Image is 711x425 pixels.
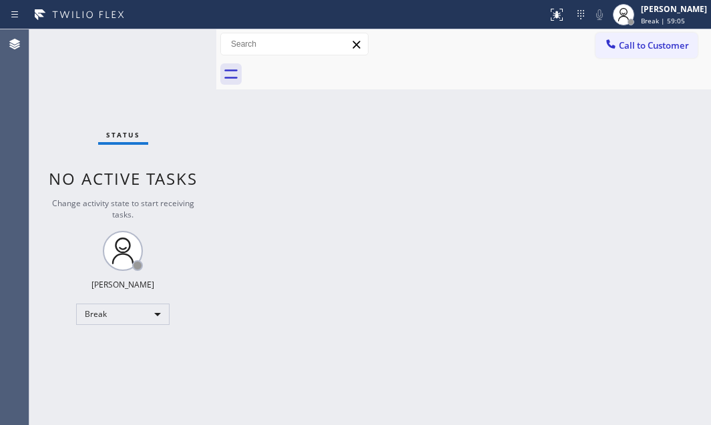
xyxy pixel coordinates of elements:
[106,130,140,139] span: Status
[76,304,170,325] div: Break
[221,33,368,55] input: Search
[49,167,198,189] span: No active tasks
[590,5,609,24] button: Mute
[596,33,698,58] button: Call to Customer
[91,279,154,290] div: [PERSON_NAME]
[641,3,707,15] div: [PERSON_NAME]
[619,39,689,51] span: Call to Customer
[52,197,194,220] span: Change activity state to start receiving tasks.
[641,16,685,25] span: Break | 59:05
